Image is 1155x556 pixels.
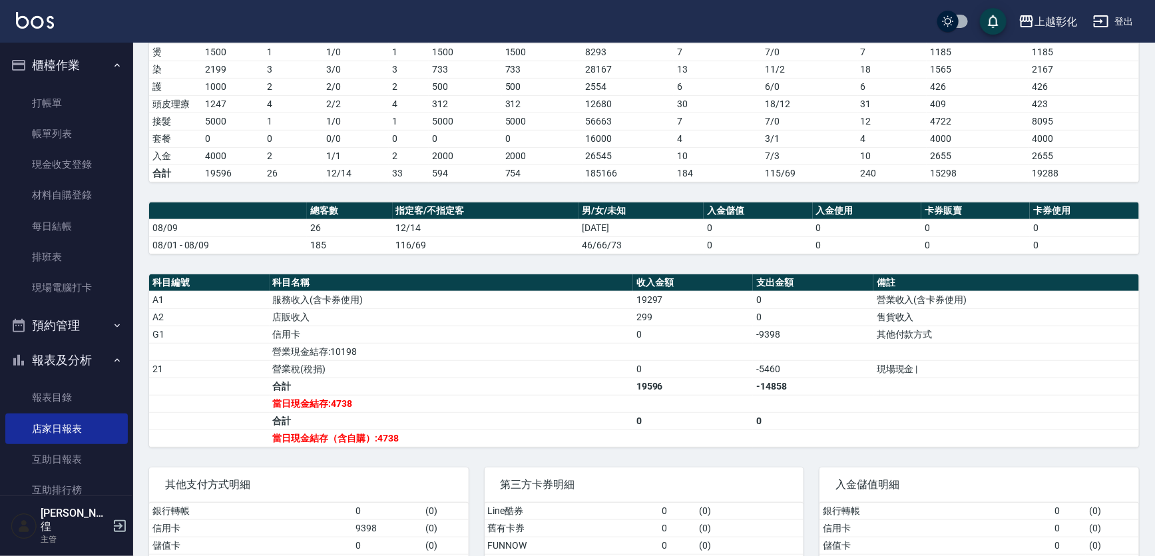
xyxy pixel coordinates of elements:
[389,43,429,61] td: 1
[921,219,1030,236] td: 0
[582,61,674,78] td: 28167
[819,519,1051,537] td: 信用卡
[857,43,927,61] td: 7
[149,202,1139,254] table: a dense table
[270,343,633,360] td: 營業現金結存:10198
[270,378,633,395] td: 合計
[927,78,1029,95] td: 426
[485,519,659,537] td: 舊有卡券
[753,360,873,378] td: -5460
[389,113,429,130] td: 1
[633,291,754,308] td: 19297
[270,412,633,429] td: 合計
[704,219,812,236] td: 0
[762,164,857,182] td: 115/69
[762,147,857,164] td: 7 / 3
[202,43,264,61] td: 1500
[1029,43,1139,61] td: 1185
[980,8,1007,35] button: save
[202,95,264,113] td: 1247
[674,130,762,147] td: 4
[927,130,1029,147] td: 4000
[270,326,633,343] td: 信用卡
[762,61,857,78] td: 11 / 2
[264,147,323,164] td: 2
[873,326,1139,343] td: 其他付款方式
[1052,519,1086,537] td: 0
[202,61,264,78] td: 2199
[1052,503,1086,520] td: 0
[502,78,582,95] td: 500
[927,95,1029,113] td: 409
[1088,9,1139,34] button: 登出
[264,130,323,147] td: 0
[857,130,927,147] td: 4
[696,503,804,520] td: ( 0 )
[5,242,128,272] a: 排班表
[149,61,202,78] td: 染
[270,274,633,292] th: 科目名稱
[429,61,501,78] td: 733
[753,308,873,326] td: 0
[1029,113,1139,130] td: 8095
[5,272,128,303] a: 現場電腦打卡
[323,113,389,130] td: 1 / 0
[323,43,389,61] td: 1 / 0
[813,236,921,254] td: 0
[323,130,389,147] td: 0 / 0
[582,147,674,164] td: 26545
[149,537,352,554] td: 儲值卡
[835,478,1123,491] span: 入金儲值明細
[149,147,202,164] td: 入金
[389,130,429,147] td: 0
[857,113,927,130] td: 12
[753,378,873,395] td: -14858
[352,537,422,554] td: 0
[502,164,582,182] td: 754
[149,130,202,147] td: 套餐
[307,219,393,236] td: 26
[149,274,1139,447] table: a dense table
[5,48,128,83] button: 櫃檯作業
[873,291,1139,308] td: 營業收入(含卡券使用)
[270,291,633,308] td: 服務收入(含卡券使用)
[1029,147,1139,164] td: 2655
[582,95,674,113] td: 12680
[485,537,659,554] td: FUNNOW
[762,95,857,113] td: 18 / 12
[5,211,128,242] a: 每日結帳
[149,274,270,292] th: 科目編號
[264,78,323,95] td: 2
[1086,503,1139,520] td: ( 0 )
[270,360,633,378] td: 營業稅(稅捐)
[323,78,389,95] td: 2 / 0
[578,236,704,254] td: 46/66/73
[502,130,582,147] td: 0
[502,43,582,61] td: 1500
[389,164,429,182] td: 33
[1035,13,1077,30] div: 上越彰化
[674,147,762,164] td: 10
[393,202,579,220] th: 指定客/不指定客
[762,130,857,147] td: 3 / 1
[753,412,873,429] td: 0
[165,478,453,491] span: 其他支付方式明細
[202,78,264,95] td: 1000
[633,378,754,395] td: 19596
[202,164,264,182] td: 19596
[927,113,1029,130] td: 4722
[5,343,128,378] button: 報表及分析
[5,149,128,180] a: 現金收支登錄
[323,95,389,113] td: 2 / 2
[502,147,582,164] td: 2000
[149,219,307,236] td: 08/09
[582,130,674,147] td: 16000
[578,202,704,220] th: 男/女/未知
[501,478,788,491] span: 第三方卡券明細
[582,113,674,130] td: 56663
[582,43,674,61] td: 8293
[149,95,202,113] td: 頭皮理療
[389,61,429,78] td: 3
[1013,8,1082,35] button: 上越彰化
[1030,202,1139,220] th: 卡券使用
